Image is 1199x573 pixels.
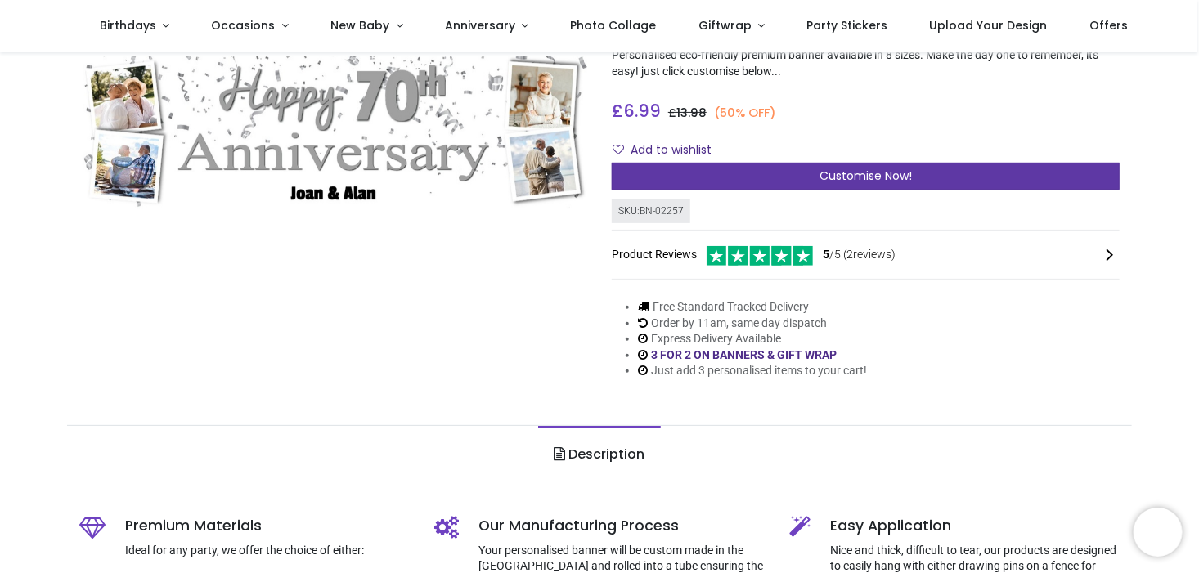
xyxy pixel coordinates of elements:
[612,99,661,123] span: £
[1134,508,1183,557] iframe: Brevo live chat
[638,316,867,332] li: Order by 11am, same day dispatch
[830,516,1120,536] h5: Easy Application
[100,17,156,34] span: Birthdays
[613,144,624,155] i: Add to wishlist
[478,516,765,536] h5: Our Manufacturing Process
[445,17,515,34] span: Anniversary
[1089,17,1128,34] span: Offers
[612,47,1120,79] p: Personalised eco-friendly premium banner available in 8 sizes. Make the day one to remember, its ...
[612,199,690,223] div: SKU: BN-02257
[125,516,410,536] h5: Premium Materials
[330,17,389,34] span: New Baby
[612,137,725,164] button: Add to wishlistAdd to wishlist
[79,56,587,208] img: Personalised 70th Wedding Anniversary Banner - Silver Design - Custom Name & 4 Photo Upload
[820,168,912,184] span: Customise Now!
[714,105,776,122] small: (50% OFF)
[676,105,707,121] span: 13.98
[930,17,1048,34] span: Upload Your Design
[125,543,410,559] p: Ideal for any party, we offer the choice of either:
[623,99,661,123] span: 6.99
[698,17,752,34] span: Giftwrap
[638,363,867,379] li: Just add 3 personalised items to your cart!
[651,348,837,361] a: 3 FOR 2 ON BANNERS & GIFT WRAP
[807,17,888,34] span: Party Stickers
[638,331,867,347] li: Express Delivery Available
[571,17,657,34] span: Photo Collage
[638,299,867,316] li: Free Standard Tracked Delivery
[211,17,275,34] span: Occasions
[538,426,660,483] a: Description
[668,105,707,121] span: £
[823,248,829,261] span: 5
[823,247,896,263] span: /5 ( 2 reviews)
[612,244,1120,266] div: Product Reviews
